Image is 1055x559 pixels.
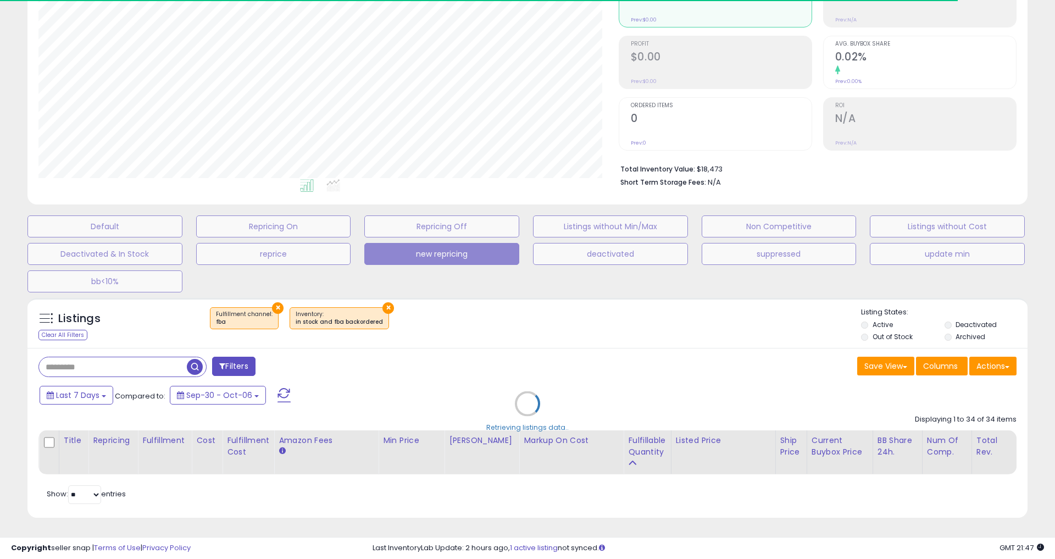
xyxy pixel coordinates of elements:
small: Prev: $0.00 [631,78,657,85]
b: Short Term Storage Fees: [620,178,706,187]
li: $18,473 [620,162,1008,175]
span: Profit [631,41,812,47]
small: Prev: 0.00% [835,78,862,85]
button: suppressed [702,243,857,265]
b: Total Inventory Value: [620,164,695,174]
div: Last InventoryLab Update: 2 hours ago, not synced. [373,543,1044,554]
button: Repricing On [196,215,351,237]
span: Ordered Items [631,103,812,109]
button: Listings without Cost [870,215,1025,237]
a: Privacy Policy [142,543,191,553]
span: Avg. Buybox Share [835,41,1016,47]
div: Retrieving listings data.. [486,423,569,433]
a: 1 active listing [510,543,558,553]
a: Terms of Use [94,543,141,553]
h2: 0 [631,112,812,127]
button: new repricing [364,243,519,265]
button: Non Competitive [702,215,857,237]
button: update min [870,243,1025,265]
button: reprice [196,243,351,265]
button: Repricing Off [364,215,519,237]
small: Prev: N/A [835,16,857,23]
small: Prev: N/A [835,140,857,146]
small: Prev: 0 [631,140,646,146]
button: Default [27,215,182,237]
h2: N/A [835,112,1016,127]
h2: 0.02% [835,51,1016,65]
button: Listings without Min/Max [533,215,688,237]
strong: Copyright [11,543,51,553]
span: ROI [835,103,1016,109]
div: seller snap | | [11,543,191,554]
button: deactivated [533,243,688,265]
small: Prev: $0.00 [631,16,657,23]
button: Deactivated & In Stock [27,243,182,265]
button: bb<10% [27,270,182,292]
h2: $0.00 [631,51,812,65]
span: 2025-10-14 21:47 GMT [1000,543,1044,553]
span: N/A [708,177,721,187]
